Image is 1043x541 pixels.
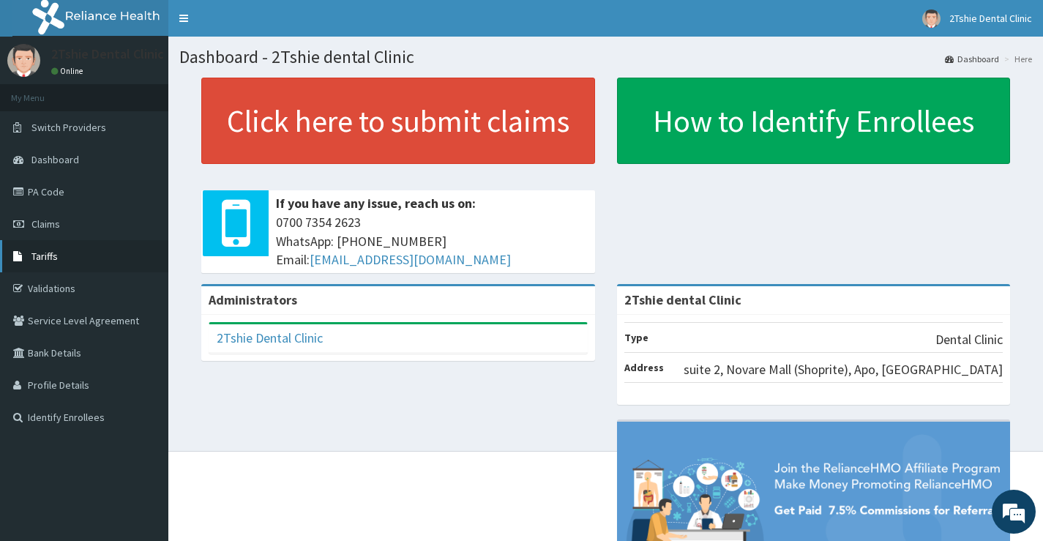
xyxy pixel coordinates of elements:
[51,66,86,76] a: Online
[624,361,664,374] b: Address
[31,217,60,231] span: Claims
[684,360,1003,379] p: suite 2, Novare Mall (Shoprite), Apo, [GEOGRAPHIC_DATA]
[201,78,595,164] a: Click here to submit claims
[276,213,588,269] span: 0700 7354 2623 WhatsApp: [PHONE_NUMBER] Email:
[945,53,999,65] a: Dashboard
[179,48,1032,67] h1: Dashboard - 2Tshie dental Clinic
[1001,53,1032,65] li: Here
[624,331,648,344] b: Type
[276,195,476,212] b: If you have any issue, reach us on:
[922,10,941,28] img: User Image
[624,291,741,308] strong: 2Tshie dental Clinic
[949,12,1032,25] span: 2Tshie Dental Clinic
[617,78,1011,164] a: How to Identify Enrollees
[51,48,164,61] p: 2Tshie Dental Clinic
[217,329,323,346] a: 2Tshie Dental Clinic
[31,250,58,263] span: Tariffs
[7,44,40,77] img: User Image
[31,121,106,134] span: Switch Providers
[310,251,511,268] a: [EMAIL_ADDRESS][DOMAIN_NAME]
[209,291,297,308] b: Administrators
[31,153,79,166] span: Dashboard
[935,330,1003,349] p: Dental Clinic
